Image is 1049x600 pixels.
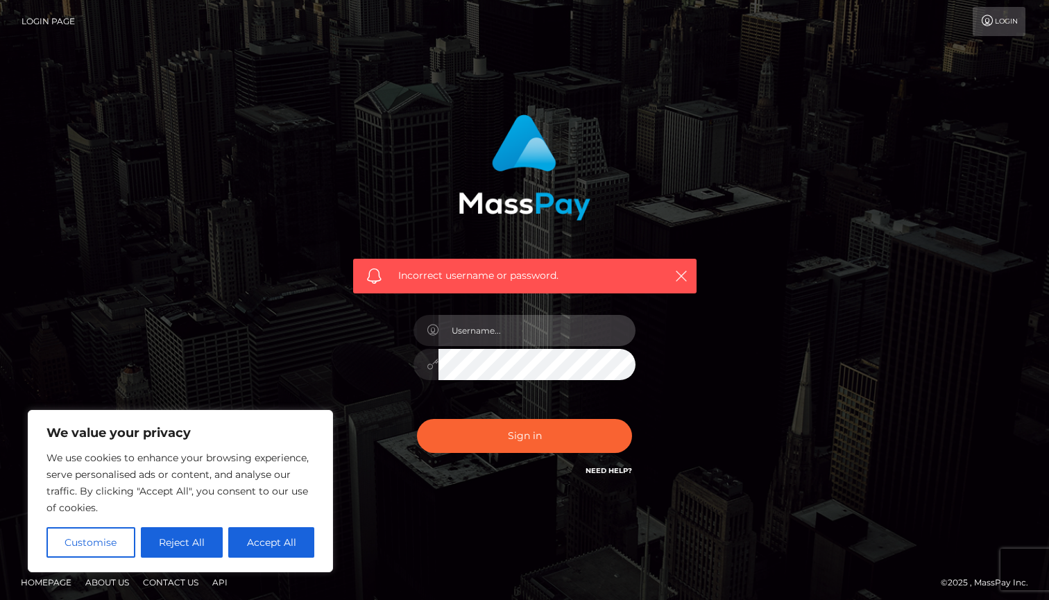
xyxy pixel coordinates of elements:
[586,466,632,475] a: Need Help?
[137,572,204,593] a: Contact Us
[46,527,135,558] button: Customise
[22,7,75,36] a: Login Page
[141,527,223,558] button: Reject All
[459,114,590,221] img: MassPay Login
[398,268,651,283] span: Incorrect username or password.
[15,572,77,593] a: Homepage
[80,572,135,593] a: About Us
[438,315,636,346] input: Username...
[941,575,1039,590] div: © 2025 , MassPay Inc.
[973,7,1025,36] a: Login
[207,572,233,593] a: API
[417,419,632,453] button: Sign in
[28,410,333,572] div: We value your privacy
[46,449,314,516] p: We use cookies to enhance your browsing experience, serve personalised ads or content, and analys...
[228,527,314,558] button: Accept All
[46,425,314,441] p: We value your privacy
